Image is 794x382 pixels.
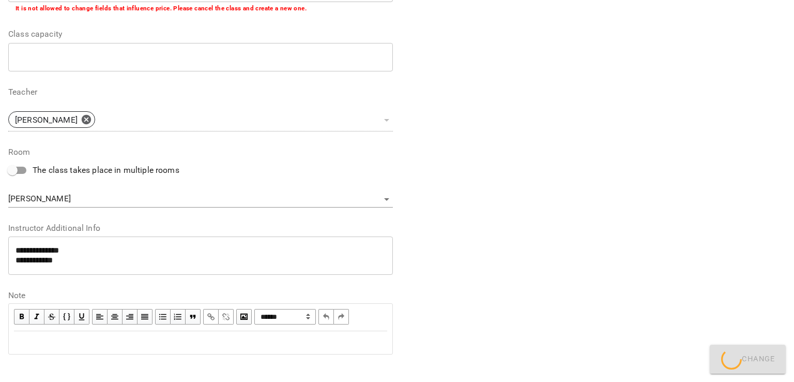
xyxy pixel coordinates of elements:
div: [PERSON_NAME] [8,108,393,131]
button: Remove Link [219,309,234,325]
button: Align Left [92,309,108,325]
p: [PERSON_NAME] [15,114,78,126]
button: Bold [14,309,29,325]
button: Strikethrough [44,309,59,325]
label: Note [8,291,393,300]
button: Italic [29,309,44,325]
span: The class takes place in multiple rooms [33,164,179,177]
span: Normal [254,309,316,325]
label: Instructor Additional Info [8,224,393,232]
button: Image [236,309,252,325]
button: Undo [318,309,334,325]
div: Edit text [9,332,392,354]
button: Align Justify [138,309,152,325]
button: OL [171,309,186,325]
div: [PERSON_NAME] [8,111,95,128]
button: Align Right [123,309,138,325]
label: Teacher [8,88,393,96]
button: Underline [74,309,89,325]
button: Blockquote [186,309,201,325]
div: [PERSON_NAME] [8,191,393,208]
button: Link [203,309,219,325]
button: Redo [334,309,349,325]
label: Room [8,148,393,156]
button: UL [155,309,171,325]
label: Class capacity [8,30,393,38]
button: Monospace [59,309,74,325]
b: It is not allowed to change fields that influence price. Please cancel the class and create a new... [16,5,307,12]
select: Block type [254,309,316,325]
button: Align Center [108,309,123,325]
